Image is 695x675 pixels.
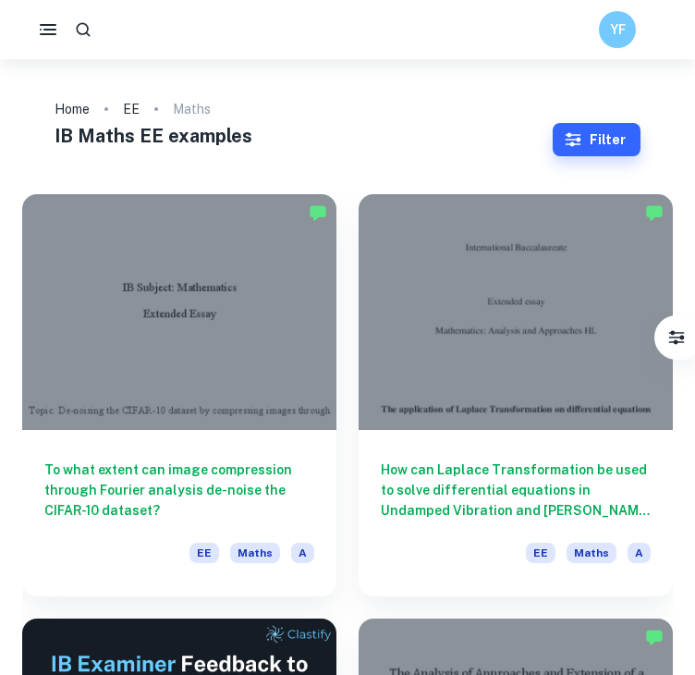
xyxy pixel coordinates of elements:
[55,96,90,122] a: Home
[189,543,219,563] span: EE
[607,19,628,40] h6: YF
[359,194,673,596] a: How can Laplace Transformation be used to solve differential equations in Undamped Vibration and ...
[553,123,640,156] button: Filter
[44,460,314,521] h6: To what extent can image compression through Fourier analysis de-noise the CIFAR-10 dataset?
[381,460,651,521] h6: How can Laplace Transformation be used to solve differential equations in Undamped Vibration and ...
[628,543,651,563] span: A
[526,543,555,563] span: EE
[123,96,140,122] a: EE
[567,543,616,563] span: Maths
[309,203,327,222] img: Marked
[55,122,553,150] h1: IB Maths EE examples
[645,628,664,646] img: Marked
[645,203,664,222] img: Marked
[658,319,695,356] button: Filter
[230,543,280,563] span: Maths
[173,99,211,119] p: Maths
[22,194,336,596] a: To what extent can image compression through Fourier analysis de-noise the CIFAR-10 dataset?EEMathsA
[291,543,314,563] span: A
[599,11,636,48] button: YF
